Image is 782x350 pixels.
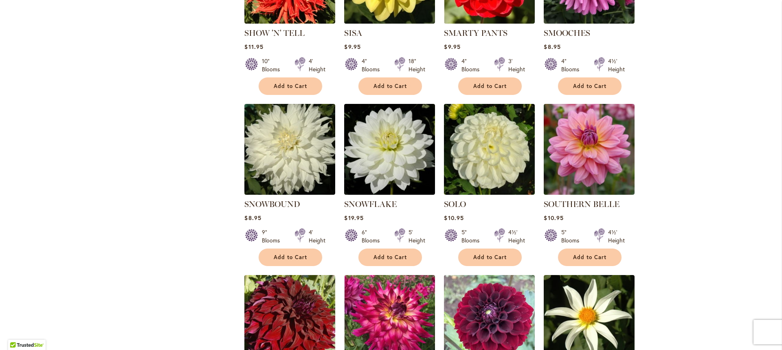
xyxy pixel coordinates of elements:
[508,228,525,244] div: 4½' Height
[444,18,535,25] a: SMARTY PANTS
[344,28,362,38] a: SISA
[344,104,435,195] img: SNOWFLAKE
[244,28,305,38] a: SHOW 'N' TELL
[259,77,322,95] button: Add to Cart
[558,77,622,95] button: Add to Cart
[358,77,422,95] button: Add to Cart
[6,321,29,344] iframe: Launch Accessibility Center
[458,77,522,95] button: Add to Cart
[461,57,484,73] div: 4" Blooms
[344,18,435,25] a: SISA
[473,83,507,90] span: Add to Cart
[461,228,484,244] div: 5" Blooms
[344,43,360,51] span: $9.95
[362,57,384,73] div: 4" Blooms
[262,57,285,73] div: 10" Blooms
[558,249,622,266] button: Add to Cart
[309,228,325,244] div: 4' Height
[358,249,422,266] button: Add to Cart
[544,104,635,195] img: SOUTHERN BELLE
[573,83,606,90] span: Add to Cart
[409,57,425,73] div: 18" Height
[444,189,535,196] a: SOLO
[561,57,584,73] div: 4" Blooms
[544,43,560,51] span: $8.95
[244,18,335,25] a: SHOW 'N' TELL
[309,57,325,73] div: 4' Height
[344,214,363,222] span: $19.95
[444,104,535,195] img: SOLO
[561,228,584,244] div: 5" Blooms
[458,249,522,266] button: Add to Cart
[373,254,407,261] span: Add to Cart
[373,83,407,90] span: Add to Cart
[573,254,606,261] span: Add to Cart
[409,228,425,244] div: 5' Height
[274,83,307,90] span: Add to Cart
[274,254,307,261] span: Add to Cart
[244,43,263,51] span: $11.95
[244,199,300,209] a: SNOWBOUND
[244,214,261,222] span: $8.95
[544,189,635,196] a: SOUTHERN BELLE
[344,199,397,209] a: SNOWFLAKE
[544,28,590,38] a: SMOOCHES
[608,228,625,244] div: 4½' Height
[344,189,435,196] a: SNOWFLAKE
[244,189,335,196] a: Snowbound
[244,104,335,195] img: Snowbound
[544,199,619,209] a: SOUTHERN BELLE
[508,57,525,73] div: 3' Height
[444,214,463,222] span: $10.95
[262,228,285,244] div: 9" Blooms
[444,43,460,51] span: $9.95
[444,199,466,209] a: SOLO
[544,214,563,222] span: $10.95
[473,254,507,261] span: Add to Cart
[544,18,635,25] a: SMOOCHES
[444,28,507,38] a: SMARTY PANTS
[362,228,384,244] div: 6" Blooms
[608,57,625,73] div: 4½' Height
[259,249,322,266] button: Add to Cart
